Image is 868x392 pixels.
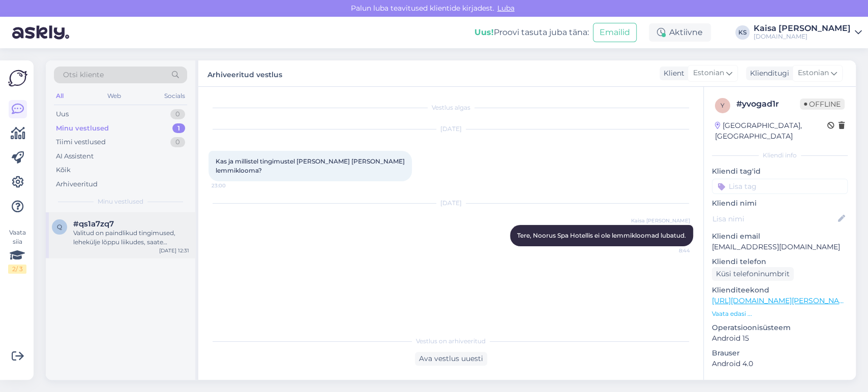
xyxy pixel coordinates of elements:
div: Aktiivne [649,23,711,42]
div: [PERSON_NAME] [712,379,848,388]
div: Proovi tasuta juba täna: [474,26,589,39]
div: [DATE] 12:31 [159,247,189,254]
input: Lisa nimi [712,213,836,224]
div: [DOMAIN_NAME] [754,32,851,41]
p: Kliendi nimi [712,198,848,209]
p: Brauser [712,348,848,358]
div: 2 / 3 [8,265,26,274]
span: Otsi kliente [63,70,104,80]
span: Kaisa [PERSON_NAME] [631,217,690,224]
div: AI Assistent [56,151,94,161]
div: [GEOGRAPHIC_DATA], [GEOGRAPHIC_DATA] [715,120,827,142]
input: Lisa tag [712,179,848,194]
span: y [721,102,725,109]
p: Vaata edasi ... [712,309,848,318]
div: Klienditugi [746,68,789,79]
span: Kas ja millistel tingimustel [PERSON_NAME] [PERSON_NAME] lemmiklooma? [216,157,406,174]
button: Emailid [593,23,637,42]
div: Klient [660,68,684,79]
div: Arhiveeritud [56,179,98,189]
div: Vestlus algas [208,103,693,112]
div: 1 [172,123,185,134]
div: Socials [162,89,187,103]
div: [DATE] [208,199,693,208]
div: [DATE] [208,124,693,134]
div: Ava vestlus uuesti [415,352,487,366]
div: Kaisa [PERSON_NAME] [754,24,851,32]
b: Uus! [474,27,494,37]
a: Kaisa [PERSON_NAME][DOMAIN_NAME] [754,24,862,41]
div: 0 [170,109,185,119]
span: 8:44 [652,247,690,254]
span: Minu vestlused [98,197,143,206]
span: Estonian [693,68,724,79]
div: Tiimi vestlused [56,137,106,147]
div: Web [105,89,123,103]
div: KS [735,25,750,40]
p: Android 15 [712,333,848,344]
p: Operatsioonisüsteem [712,322,848,333]
div: Kõik [56,165,71,175]
p: Kliendi telefon [712,256,848,267]
div: Kliendi info [712,151,848,160]
p: Kliendi email [712,231,848,242]
div: Uus [56,109,69,119]
div: Küsi telefoninumbrit [712,267,794,281]
span: Luba [494,4,518,13]
p: [EMAIL_ADDRESS][DOMAIN_NAME] [712,242,848,252]
div: 0 [170,137,185,147]
span: #qs1a7zq7 [73,219,114,228]
span: Vestlus on arhiveeritud [416,337,486,346]
label: Arhiveeritud vestlus [207,67,282,80]
p: Klienditeekond [712,285,848,296]
span: Estonian [798,68,829,79]
div: Minu vestlused [56,123,109,134]
span: q [57,223,62,231]
span: Offline [800,99,845,110]
div: # yvogad1r [736,98,800,110]
img: Askly Logo [8,69,27,88]
p: Android 4.0 [712,358,848,369]
span: 23:00 [212,182,250,189]
p: Kliendi tag'id [712,166,848,177]
span: Tere, Noorus Spa Hotellis ei ole lemmikloomad lubatud. [517,232,686,239]
div: Valitud on paindlikud tingimused, lehekülje lõppu liikudes, saate kontrollida, mis tingimused on. [73,228,189,247]
div: All [54,89,66,103]
div: Vaata siia [8,228,26,274]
